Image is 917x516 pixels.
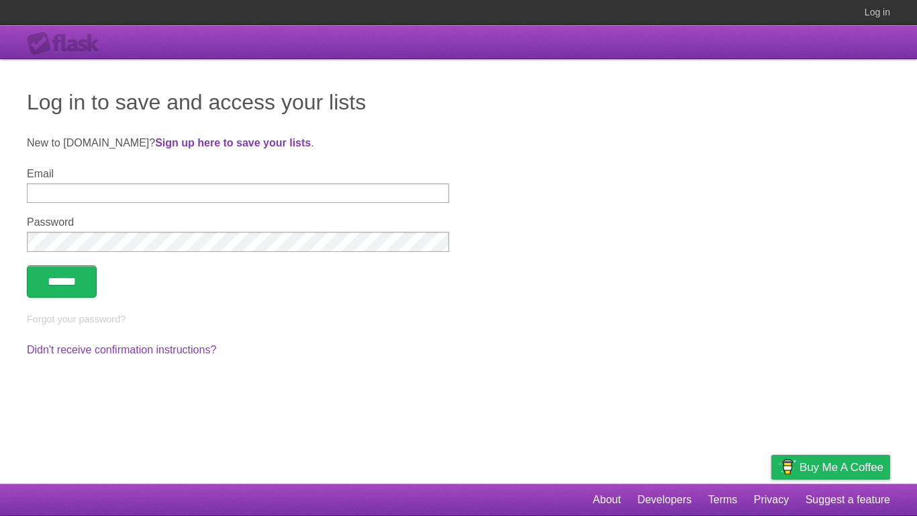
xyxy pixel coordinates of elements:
div: Flask [27,32,107,56]
label: Password [27,216,449,228]
span: Buy me a coffee [800,456,883,479]
img: Buy me a coffee [778,456,796,478]
a: Suggest a feature [806,487,890,513]
p: New to [DOMAIN_NAME]? . [27,135,890,151]
a: Developers [637,487,691,513]
a: Sign up here to save your lists [155,137,311,148]
a: Forgot your password? [27,314,126,325]
a: Buy me a coffee [771,455,890,480]
a: Privacy [754,487,789,513]
a: Didn't receive confirmation instructions? [27,344,216,355]
h1: Log in to save and access your lists [27,86,890,118]
a: Terms [708,487,738,513]
a: About [593,487,621,513]
label: Email [27,168,449,180]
